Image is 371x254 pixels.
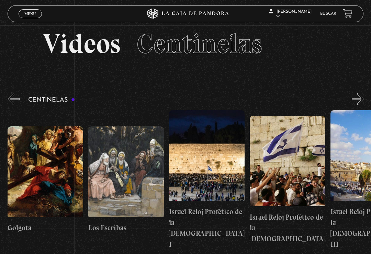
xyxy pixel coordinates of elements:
[8,110,83,250] a: Golgota
[250,212,325,244] h4: Israel Reloj Profético de la [DEMOGRAPHIC_DATA]
[269,10,312,18] span: [PERSON_NAME]
[137,27,262,60] span: Centinelas
[8,93,20,105] button: Previous
[88,110,164,250] a: Los Escribas
[169,110,245,250] a: Israel Reloj Profético de la [DEMOGRAPHIC_DATA] I
[352,93,364,105] button: Next
[88,222,164,233] h4: Los Escribas
[343,9,352,18] a: View your shopping cart
[250,110,325,250] a: Israel Reloj Profético de la [DEMOGRAPHIC_DATA]
[320,12,336,16] a: Buscar
[43,30,328,57] h2: Videos
[22,18,38,22] span: Cerrar
[8,222,83,233] h4: Golgota
[28,97,75,103] h3: Centinelas
[169,206,245,250] h4: Israel Reloj Profético de la [DEMOGRAPHIC_DATA] I
[24,12,36,16] span: Menu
